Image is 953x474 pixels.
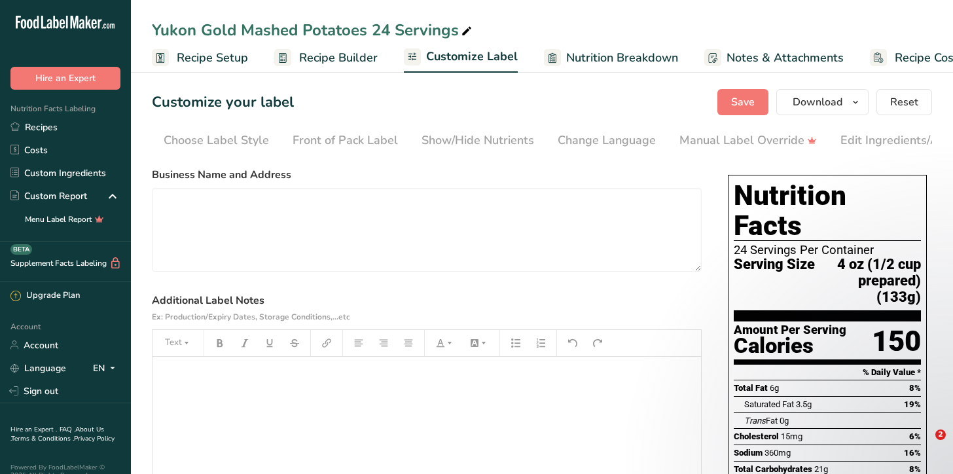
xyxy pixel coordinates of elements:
a: Nutrition Breakdown [544,43,678,73]
div: Amount Per Serving [734,324,846,337]
div: Yukon Gold Mashed Potatoes 24 Servings [152,18,475,42]
div: Front of Pack Label [293,132,398,149]
div: 24 Servings Per Container [734,244,921,257]
button: Reset [876,89,932,115]
iframe: Intercom live chat [908,429,940,461]
label: Business Name and Address [152,167,702,183]
span: Save [731,94,755,110]
div: Upgrade Plan [10,289,80,302]
a: Notes & Attachments [704,43,844,73]
div: 150 [872,324,921,359]
button: Save [717,89,768,115]
span: Ex: Production/Expiry Dates, Storage Conditions,...etc [152,312,350,322]
span: Notes & Attachments [727,49,844,67]
span: Customize Label [426,48,518,65]
a: Hire an Expert . [10,425,57,434]
button: Text [158,333,198,354]
div: Show/Hide Nutrients [422,132,534,149]
a: Privacy Policy [74,434,115,443]
a: About Us . [10,425,104,443]
span: 360mg [764,448,791,458]
a: Customize Label [404,42,518,73]
span: Total Carbohydrates [734,464,812,474]
span: Reset [890,94,918,110]
span: Recipe Builder [299,49,378,67]
h1: Nutrition Facts [734,181,921,241]
span: Nutrition Breakdown [566,49,678,67]
a: FAQ . [60,425,75,434]
div: Calories [734,337,846,355]
span: Sodium [734,448,763,458]
div: EN [93,360,120,376]
button: Download [776,89,869,115]
div: Manual Label Override [679,132,817,149]
span: Download [793,94,842,110]
span: Serving Size [734,257,815,305]
button: Hire an Expert [10,67,120,90]
div: Change Language [558,132,656,149]
a: Terms & Conditions . [11,434,74,443]
span: 8% [909,464,921,474]
span: 16% [904,448,921,458]
span: 4 oz (1/2 cup prepared) (133g) [815,257,921,305]
div: BETA [10,244,32,255]
span: 21g [814,464,828,474]
a: Recipe Setup [152,43,248,73]
div: Custom Report [10,189,87,203]
a: Language [10,357,66,380]
h1: Customize your label [152,92,294,113]
div: Choose Label Style [164,132,269,149]
span: 2 [935,429,946,440]
span: Recipe Setup [177,49,248,67]
a: Recipe Builder [274,43,378,73]
label: Additional Label Notes [152,293,702,324]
